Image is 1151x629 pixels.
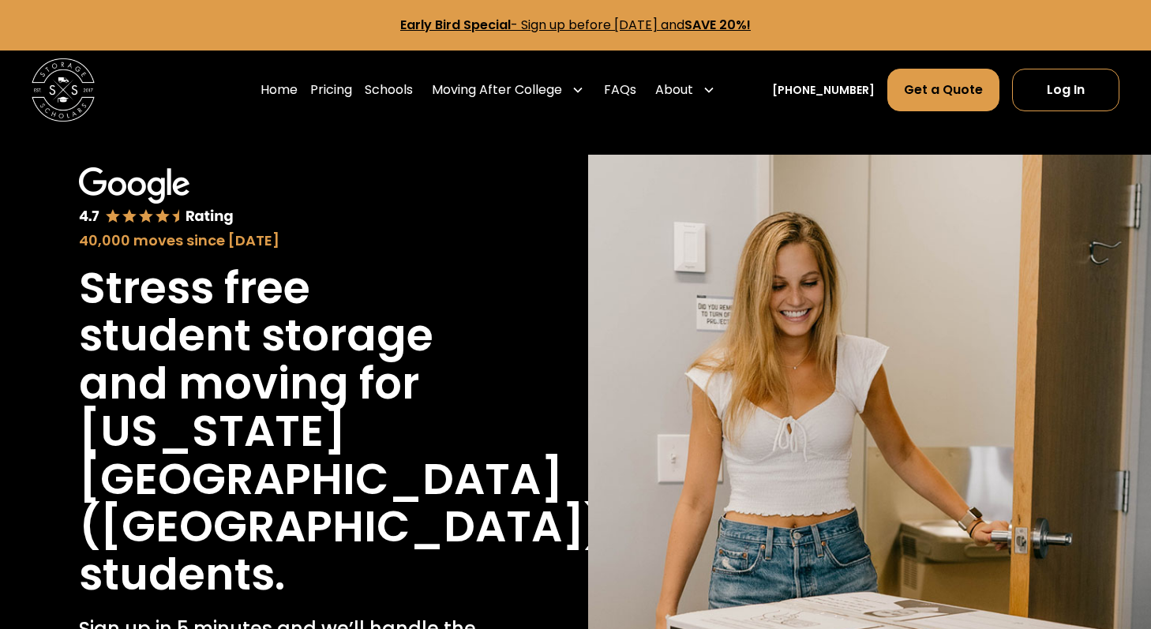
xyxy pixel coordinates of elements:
a: Home [261,68,298,112]
a: FAQs [604,68,636,112]
strong: Early Bird Special [400,16,511,34]
h1: Stress free student storage and moving for [79,264,484,408]
h1: students. [79,551,285,599]
img: Google 4.7 star rating [79,167,234,227]
img: Storage Scholars main logo [32,58,95,122]
h1: [US_STATE][GEOGRAPHIC_DATA] ([GEOGRAPHIC_DATA]) [79,407,605,551]
a: Schools [365,68,413,112]
div: About [649,68,722,112]
strong: SAVE 20%! [684,16,751,34]
div: Moving After College [432,80,562,99]
a: Get a Quote [887,69,999,111]
a: Log In [1012,69,1119,111]
a: Pricing [310,68,352,112]
a: [PHONE_NUMBER] [772,82,875,99]
div: About [655,80,693,99]
div: Moving After College [426,68,590,112]
a: Early Bird Special- Sign up before [DATE] andSAVE 20%! [400,16,751,34]
div: 40,000 moves since [DATE] [79,230,484,251]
